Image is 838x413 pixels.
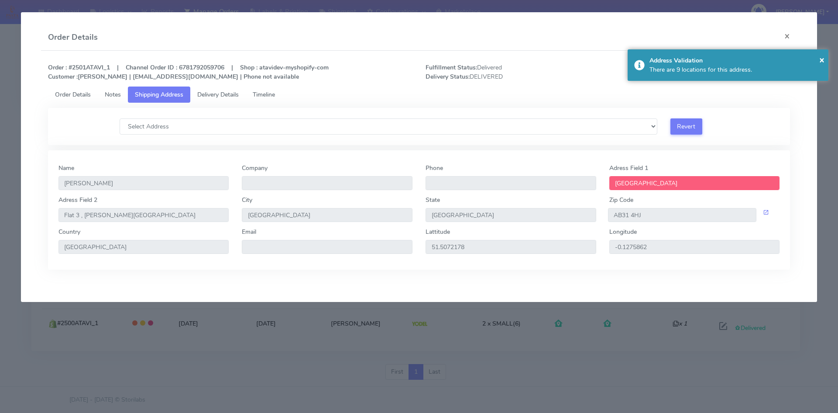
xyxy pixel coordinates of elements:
[609,195,633,205] label: Zip Code
[609,163,648,173] label: Adress Field 1
[55,90,91,99] span: Order Details
[197,90,239,99] span: Delivery Details
[48,63,329,81] strong: Order : #2501ATAVI_1 | Channel Order ID : 6781792059706 | Shop : atavidev-myshopify-com [PERSON_N...
[253,90,275,99] span: Timeline
[609,227,637,236] label: Longitude
[242,163,268,173] label: Company
[48,87,790,103] ul: Tabs
[48,73,78,81] strong: Customer :
[426,227,450,236] label: Lattitude
[777,24,797,48] button: Close
[649,56,822,65] div: Address Validation
[426,163,443,173] label: Phone
[426,63,477,72] strong: Fulfillment Status:
[242,195,252,205] label: City
[670,118,702,135] button: Revert
[426,73,470,81] strong: Delivery Status:
[419,63,608,81] span: Delivered DELIVERED
[426,195,440,205] label: State
[48,31,98,43] h4: Order Details
[242,227,256,236] label: Email
[58,163,74,173] label: Name
[58,227,80,236] label: Country
[105,90,121,99] span: Notes
[58,195,97,205] label: Adress Field 2
[649,65,822,74] div: There are 9 locations for this address.
[819,53,824,66] button: Close
[135,90,183,99] span: Shipping Address
[819,54,824,66] span: ×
